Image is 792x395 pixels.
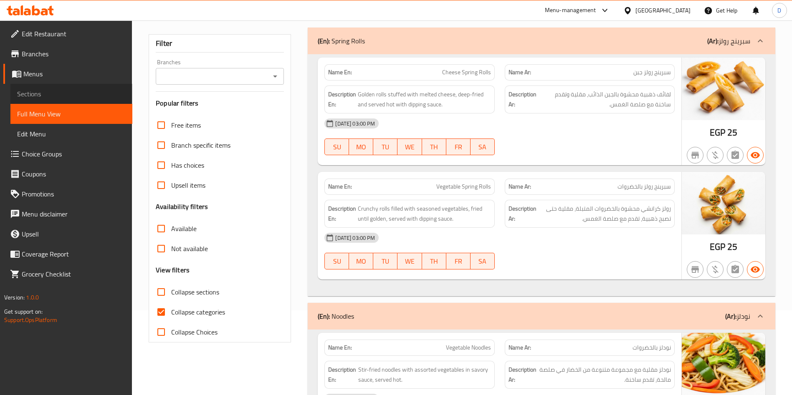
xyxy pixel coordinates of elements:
[471,253,495,269] button: SA
[22,249,126,259] span: Coverage Report
[171,120,201,130] span: Free items
[3,64,132,84] a: Menus
[332,234,378,242] span: [DATE] 03:00 PM
[377,141,394,153] span: TU
[328,182,352,191] strong: Name En:
[687,261,703,278] button: Not branch specific item
[538,204,671,224] span: رولز كرانشي محشوة بالخضروات المتبلة، مقلية حتى تصبح ذهبية، تقدم مع صلصة الغمس.
[318,311,354,321] p: Noodles
[26,292,39,303] span: 1.0.0
[509,343,531,352] strong: Name Ar:
[17,129,126,139] span: Edit Menu
[3,224,132,244] a: Upsell
[156,265,190,275] h3: View filters
[682,172,765,234] img: Vegetable_Spring_Rolls638892353017550410.jpg
[471,138,495,155] button: SA
[328,89,356,110] strong: Description En:
[436,182,491,191] span: Vegetable Spring Rolls
[22,49,126,59] span: Branches
[707,261,724,278] button: Purchased item
[17,109,126,119] span: Full Menu View
[171,244,208,254] span: Not available
[633,343,671,352] span: نودلز بالخضروات
[308,303,775,330] div: (En): Noodles(Ar):نودلز
[171,327,218,337] span: Collapse Choices
[425,255,443,267] span: TH
[727,261,744,278] button: Not has choices
[747,261,764,278] button: Available
[328,204,356,224] strong: Description En:
[328,141,346,153] span: SU
[22,269,126,279] span: Grocery Checklist
[446,138,471,155] button: FR
[22,229,126,239] span: Upsell
[269,70,281,82] button: Open
[474,255,491,267] span: SA
[4,292,25,303] span: Version:
[377,255,394,267] span: TU
[3,244,132,264] a: Coverage Report
[777,6,781,15] span: D
[747,147,764,164] button: Available
[318,35,330,47] b: (En):
[422,138,446,155] button: TH
[425,141,443,153] span: TH
[328,255,346,267] span: SU
[727,239,737,255] span: 25
[171,307,225,317] span: Collapse categories
[3,164,132,184] a: Coupons
[156,202,208,211] h3: Availability filters
[373,253,397,269] button: TU
[22,149,126,159] span: Choice Groups
[171,224,197,234] span: Available
[509,182,531,191] strong: Name Ar:
[22,29,126,39] span: Edit Restaurant
[10,124,132,144] a: Edit Menu
[3,184,132,204] a: Promotions
[509,365,536,385] strong: Description Ar:
[687,147,703,164] button: Not branch specific item
[509,204,536,224] strong: Description Ar:
[22,209,126,219] span: Menu disclaimer
[23,69,126,79] span: Menus
[3,264,132,284] a: Grocery Checklist
[22,189,126,199] span: Promotions
[171,287,219,297] span: Collapse sections
[3,44,132,64] a: Branches
[332,120,378,128] span: [DATE] 03:00 PM
[4,314,57,325] a: Support.OpsPlatform
[3,24,132,44] a: Edit Restaurant
[156,98,284,108] h3: Popular filters
[22,169,126,179] span: Coupons
[358,204,491,224] span: Crunchy rolls filled with seasoned vegetables, fried until golden, served with dipping sauce.
[324,138,349,155] button: SU
[156,35,284,53] div: Filter
[328,343,352,352] strong: Name En:
[17,89,126,99] span: Sections
[707,147,724,164] button: Purchased item
[710,124,725,141] span: EGP
[328,68,352,77] strong: Name En:
[474,141,491,153] span: SA
[538,89,671,110] span: لفائف ذهبية محشوة بالجبن الذائب، مقلية وتقدم ساخنة مع صلصة الغمس.
[349,138,373,155] button: MO
[401,141,418,153] span: WE
[509,89,536,110] strong: Description Ar:
[3,204,132,224] a: Menu disclaimer
[725,311,750,321] p: نودلز
[545,5,596,15] div: Menu-management
[171,140,230,150] span: Branch specific items
[401,255,418,267] span: WE
[538,365,671,385] span: نودلز مقلية مع مجموعة متنوعة من الخضار في صلصة مالحة، تقدم ساخنة.
[358,89,491,110] span: Golden rolls stuffed with melted cheese, deep-fried and served hot with dipping sauce.
[373,138,397,155] button: TU
[509,68,531,77] strong: Name Ar:
[450,255,467,267] span: FR
[10,104,132,124] a: Full Menu View
[318,310,330,322] b: (En):
[450,141,467,153] span: FR
[3,144,132,164] a: Choice Groups
[422,253,446,269] button: TH
[635,6,691,15] div: [GEOGRAPHIC_DATA]
[727,124,737,141] span: 25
